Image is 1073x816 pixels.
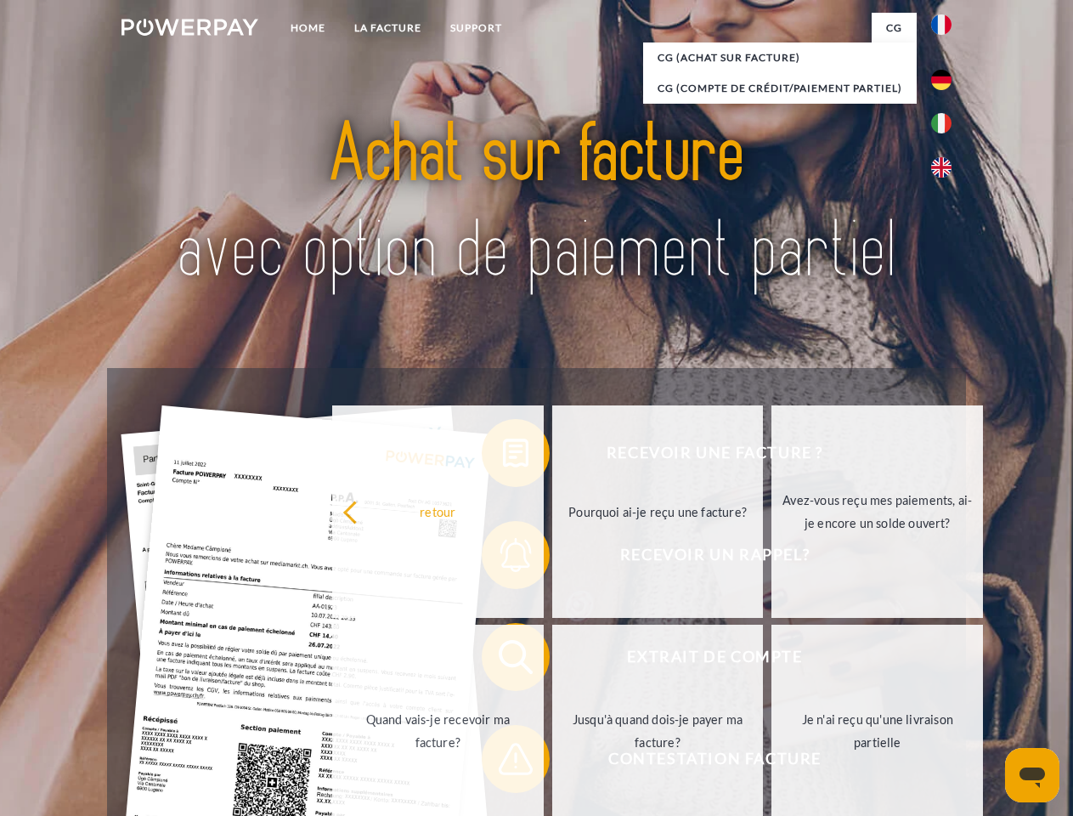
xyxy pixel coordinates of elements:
[562,708,754,754] div: Jusqu'à quand dois-je payer ma facture?
[931,70,952,90] img: de
[872,13,917,43] a: CG
[782,489,973,535] div: Avez-vous reçu mes paiements, ai-je encore un solde ouvert?
[340,13,436,43] a: LA FACTURE
[931,113,952,133] img: it
[931,14,952,35] img: fr
[162,82,911,326] img: title-powerpay_fr.svg
[771,405,983,618] a: Avez-vous reçu mes paiements, ai-je encore un solde ouvert?
[342,708,534,754] div: Quand vais-je recevoir ma facture?
[1005,748,1059,802] iframe: Bouton de lancement de la fenêtre de messagerie
[276,13,340,43] a: Home
[121,19,258,36] img: logo-powerpay-white.svg
[931,157,952,178] img: en
[562,500,754,523] div: Pourquoi ai-je reçu une facture?
[782,708,973,754] div: Je n'ai reçu qu'une livraison partielle
[643,42,917,73] a: CG (achat sur facture)
[436,13,517,43] a: Support
[342,500,534,523] div: retour
[643,73,917,104] a: CG (Compte de crédit/paiement partiel)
